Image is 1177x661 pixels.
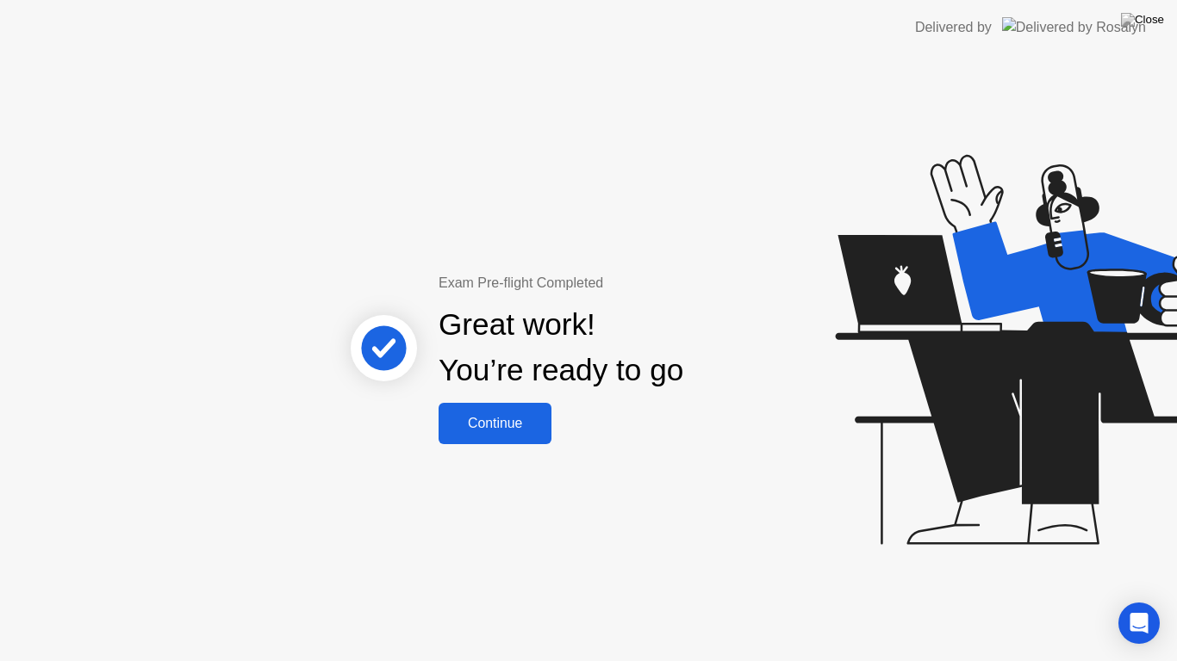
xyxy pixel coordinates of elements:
[439,302,683,393] div: Great work! You’re ready to go
[1121,13,1164,27] img: Close
[1002,17,1146,37] img: Delivered by Rosalyn
[1118,602,1160,644] div: Open Intercom Messenger
[444,416,546,431] div: Continue
[915,17,992,38] div: Delivered by
[439,403,551,444] button: Continue
[439,273,794,293] div: Exam Pre-flight Completed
